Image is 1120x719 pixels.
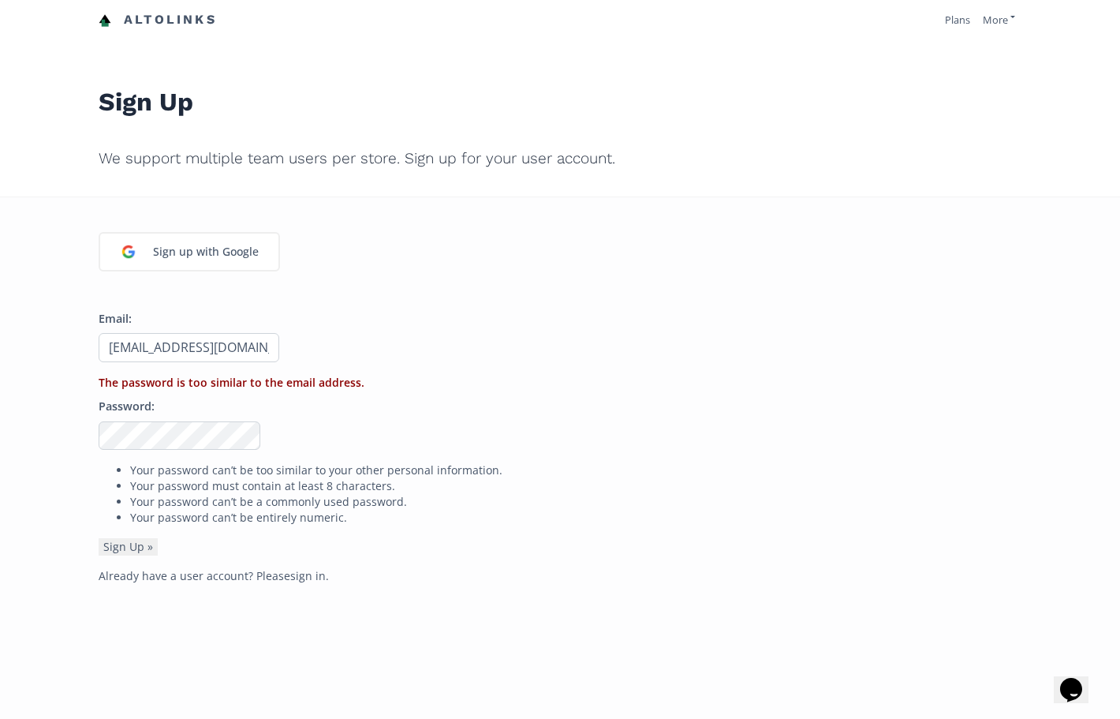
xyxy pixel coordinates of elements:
a: More [983,13,1015,27]
button: Sign Up » [99,538,158,556]
h2: We support multiple team users per store. Sign up for your user account. [99,139,1021,178]
img: favicon-32x32.png [99,14,111,27]
img: google_login_logo_184.png [112,235,145,268]
li: The password is too similar to the email address. [99,375,1021,391]
li: Your password can’t be too similar to your other personal information. [130,462,1021,478]
p: Already have a user account? Please . [99,568,1021,584]
h1: Sign Up [99,52,1021,126]
li: Your password must contain at least 8 characters. [130,478,1021,494]
label: Email: [99,311,132,328]
iframe: chat widget [1054,656,1104,703]
li: Your password can’t be entirely numeric. [130,510,1021,526]
a: sign in [290,568,326,583]
label: Password: [99,399,155,415]
a: Altolinks [99,7,217,33]
a: Plans [945,13,970,27]
div: Sign up with Google [145,235,267,268]
a: Sign up with Google [99,232,280,271]
li: Your password can’t be a commonly used password. [130,494,1021,510]
input: Email address [99,333,279,362]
